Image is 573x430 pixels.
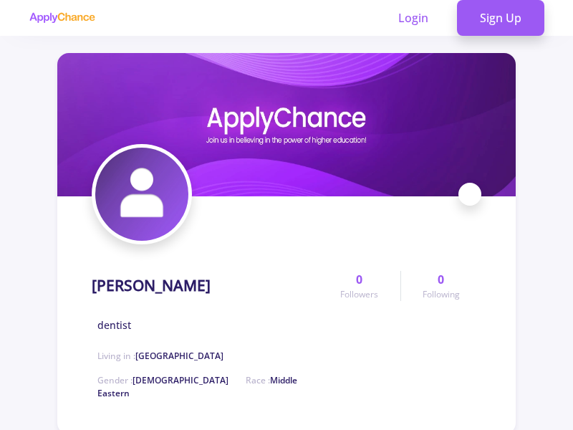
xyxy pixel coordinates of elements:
span: Middle Eastern [97,374,297,399]
span: 0 [438,271,444,288]
img: applychance logo text only [29,12,95,24]
span: dentist [97,317,131,333]
span: [GEOGRAPHIC_DATA] [135,350,223,362]
a: 0Following [400,271,481,301]
img: mehdi naseri avatar [95,148,188,241]
span: [DEMOGRAPHIC_DATA] [133,374,228,386]
span: 0 [356,271,362,288]
span: Gender : [97,374,228,386]
span: Following [423,288,460,301]
span: Race : [97,374,297,399]
img: mehdi naseri cover image [57,53,516,196]
span: Living in : [97,350,223,362]
span: Followers [340,288,378,301]
a: 0Followers [319,271,400,301]
h1: [PERSON_NAME] [92,277,211,295]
